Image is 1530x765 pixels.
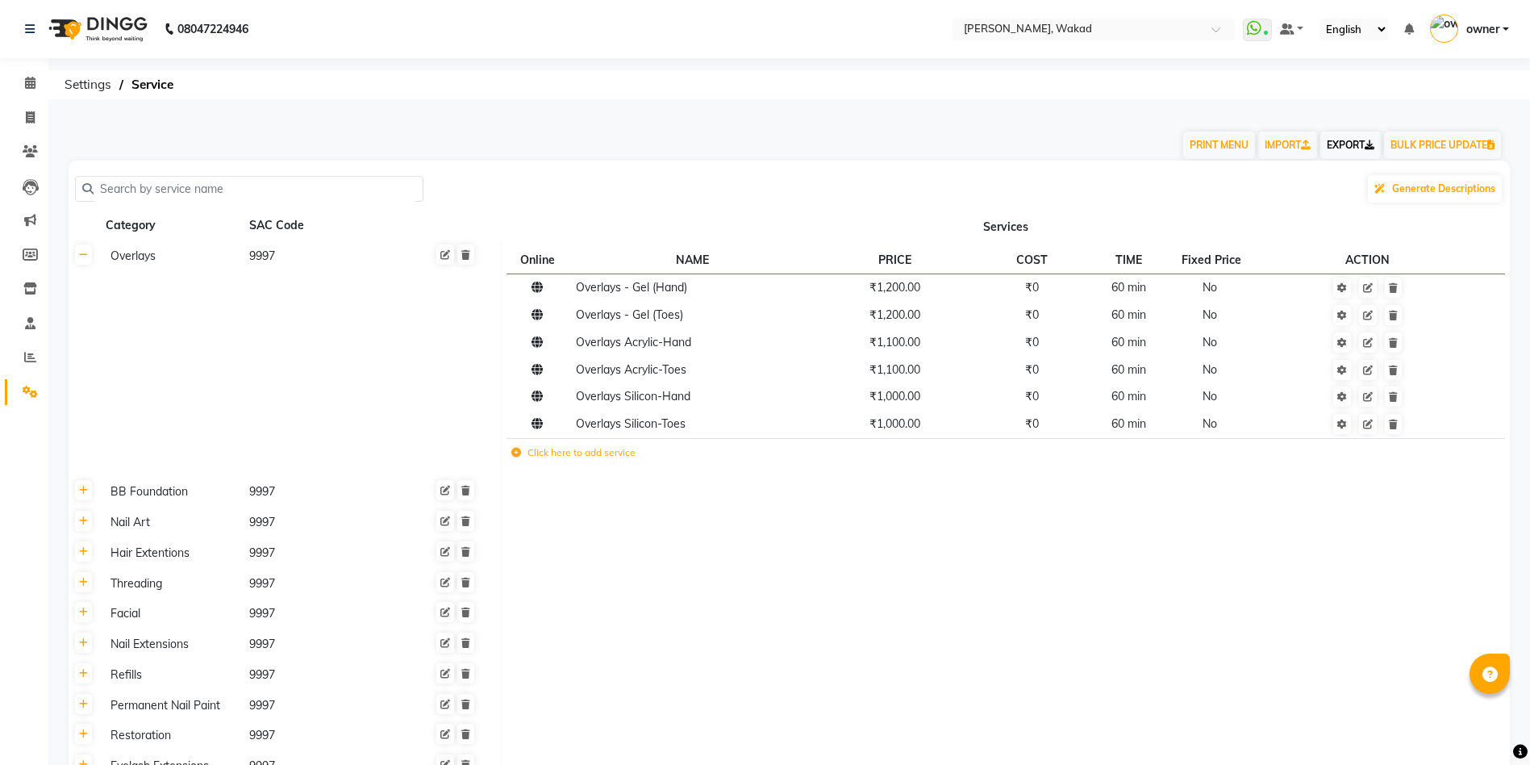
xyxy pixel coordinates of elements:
th: PRICE [813,246,977,274]
th: Fixed Price [1169,246,1257,274]
span: 60 min [1111,362,1146,377]
div: Permanent Nail Paint [104,696,241,716]
div: 9997 [248,246,385,266]
img: owner [1430,15,1458,43]
th: ACTION [1257,246,1477,274]
div: 9997 [248,482,385,502]
span: 60 min [1111,307,1146,322]
button: Generate Descriptions [1368,175,1502,203]
button: PRINT MENU [1183,132,1255,159]
span: Overlays Acrylic-Hand [576,335,691,349]
div: Refills [104,665,241,685]
div: 9997 [248,665,385,685]
span: 60 min [1111,280,1146,295]
a: IMPORT [1258,132,1317,159]
span: No [1203,416,1217,431]
div: Hair Extentions [104,543,241,563]
b: 08047224946 [177,6,248,52]
span: No [1203,280,1217,295]
span: ₹1,000.00 [869,416,920,431]
span: ₹0 [1025,389,1039,403]
div: BB Foundation [104,482,241,502]
div: 9997 [248,725,385,746]
a: EXPORT [1320,132,1381,159]
span: Overlays - Gel (Hand) [576,280,687,295]
div: SAC Code [248,215,385,236]
th: COST [977,246,1088,274]
span: 60 min [1111,335,1146,349]
span: ₹1,000.00 [869,389,920,403]
span: ₹0 [1025,307,1039,322]
div: 9997 [248,634,385,654]
img: logo [41,6,152,52]
div: 9997 [248,574,385,594]
div: Nail Art [104,512,241,533]
span: ₹0 [1025,362,1039,377]
div: 9997 [248,512,385,533]
span: Overlays Silicon-Hand [576,389,690,403]
span: No [1203,362,1217,377]
div: Threading [104,574,241,594]
th: NAME [571,246,813,274]
div: 9997 [248,543,385,563]
th: TIME [1088,246,1169,274]
span: 60 min [1111,389,1146,403]
span: Generate Descriptions [1392,182,1495,194]
span: Settings [56,70,119,99]
span: No [1203,389,1217,403]
div: Category [104,215,241,236]
div: Restoration [104,725,241,746]
div: 9997 [248,604,385,624]
div: Nail Extensions [104,634,241,654]
span: ₹1,100.00 [869,362,920,377]
span: ₹0 [1025,335,1039,349]
span: ₹1,100.00 [869,335,920,349]
span: Overlays - Gel (Toes) [576,307,683,322]
span: 60 min [1111,416,1146,431]
input: Search by service name [94,177,416,202]
label: Click here to add service [511,445,636,460]
span: owner [1466,21,1499,38]
button: BULK PRICE UPDATE [1384,132,1501,159]
span: Overlays Silicon-Toes [576,416,686,431]
span: ₹0 [1025,416,1039,431]
span: Overlays Acrylic-Toes [576,362,686,377]
span: ₹0 [1025,280,1039,295]
span: No [1203,307,1217,322]
span: Service [123,70,181,99]
th: Online [507,246,571,274]
div: Facial [104,604,241,624]
span: No [1203,335,1217,349]
span: ₹1,200.00 [869,280,920,295]
th: Services [501,211,1510,241]
div: 9997 [248,696,385,716]
div: Overlays [104,246,241,266]
span: ₹1,200.00 [869,307,920,322]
